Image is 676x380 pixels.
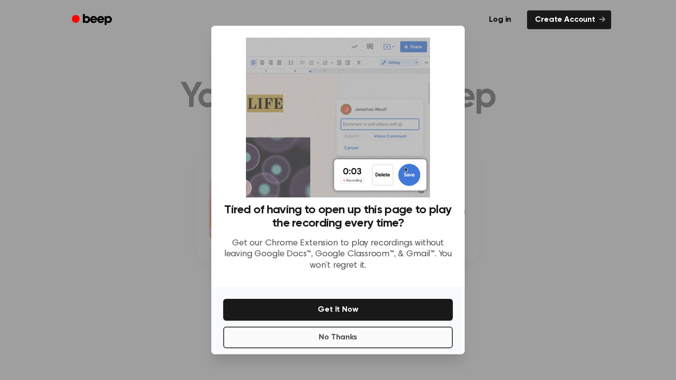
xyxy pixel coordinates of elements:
a: Create Account [527,10,611,29]
button: No Thanks [223,327,453,348]
a: Beep [65,10,121,30]
button: Get It Now [223,299,453,321]
img: Beep extension in action [246,38,430,197]
a: Log in [479,8,521,31]
p: Get our Chrome Extension to play recordings without leaving Google Docs™, Google Classroom™, & Gm... [223,238,453,272]
h3: Tired of having to open up this page to play the recording every time? [223,203,453,230]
